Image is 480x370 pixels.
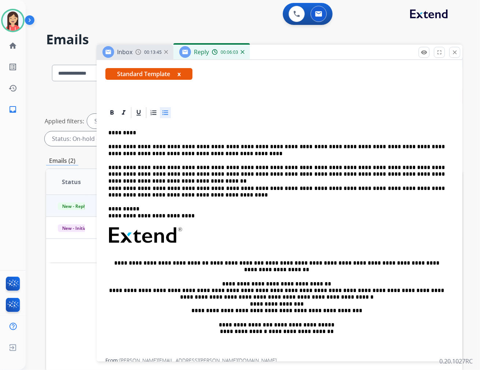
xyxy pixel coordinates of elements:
mat-icon: inbox [8,105,17,114]
div: Underline [133,107,144,118]
mat-icon: fullscreen [436,49,443,56]
mat-icon: remove_red_eye [421,49,427,56]
span: New - Initial [58,224,92,232]
span: [PERSON_NAME][EMAIL_ADDRESS][PERSON_NAME][DOMAIN_NAME] [119,357,277,364]
div: Bold [106,107,117,118]
div: Ordered List [148,107,159,118]
mat-icon: close [451,49,458,56]
h2: Emails [46,32,462,47]
mat-icon: list_alt [8,63,17,71]
span: Standard Template [105,68,192,80]
p: 0.20.1027RC [439,357,473,366]
button: x [177,70,181,78]
mat-icon: history [8,84,17,93]
span: New - Reply [58,202,91,210]
div: Selected agents: 1 [87,114,151,128]
div: Status: On-hold – Internal [45,131,140,146]
span: Status [62,177,81,186]
p: Emails (2) [46,156,78,165]
div: Bullet List [160,107,171,118]
div: Italic [118,107,129,118]
span: 00:06:03 [221,49,238,55]
mat-icon: home [8,41,17,50]
span: 00:13:45 [144,49,162,55]
div: From: [105,357,454,364]
span: Inbox [117,48,132,56]
p: Applied filters: [45,117,84,126]
img: avatar [3,10,23,31]
span: Reply [194,48,209,56]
